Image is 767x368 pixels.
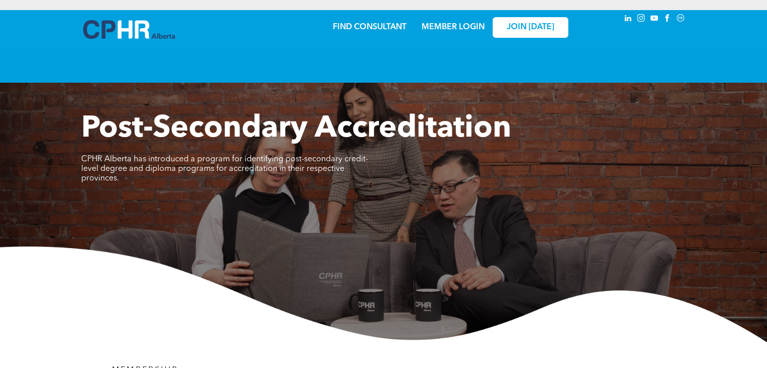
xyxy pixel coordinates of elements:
[83,20,175,39] img: A blue and white logo for cp alberta
[81,155,368,182] span: CPHR Alberta has introduced a program for identifying post-secondary credit-level degree and dipl...
[507,23,554,32] span: JOIN [DATE]
[649,13,660,26] a: youtube
[636,13,647,26] a: instagram
[662,13,673,26] a: facebook
[623,13,634,26] a: linkedin
[333,23,406,31] a: FIND CONSULTANT
[493,17,568,38] a: JOIN [DATE]
[675,13,686,26] a: Social network
[422,23,485,31] a: MEMBER LOGIN
[81,114,511,144] span: Post-Secondary Accreditation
